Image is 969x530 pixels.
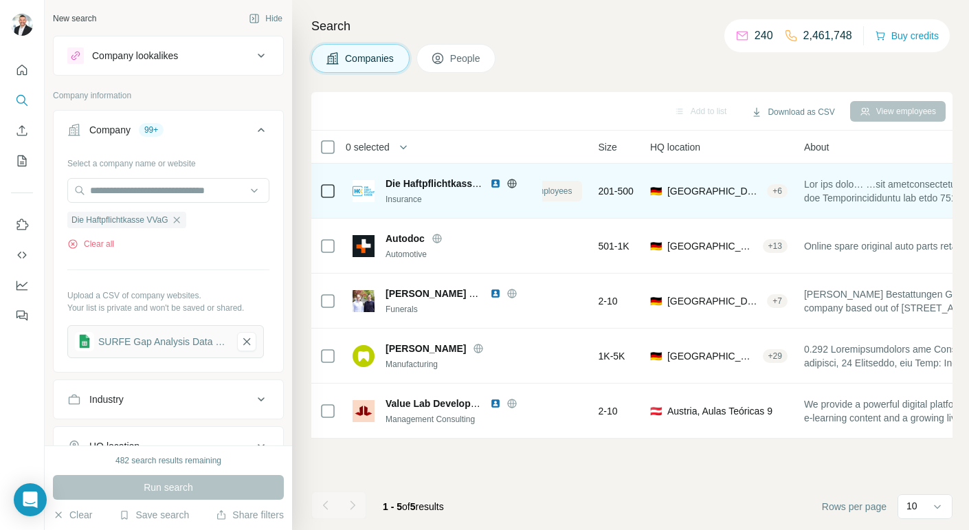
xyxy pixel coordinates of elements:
[89,123,131,137] div: Company
[490,288,501,299] img: LinkedIn logo
[450,52,482,65] span: People
[386,248,534,261] div: Automotive
[386,178,505,189] span: Die Haftpflichtkasse VVaG
[650,404,662,418] span: 🇦🇹
[667,294,761,308] span: [GEOGRAPHIC_DATA], [GEOGRAPHIC_DATA]|[GEOGRAPHIC_DATA]
[54,39,283,72] button: Company lookalikes
[53,508,92,522] button: Clear
[490,178,501,189] img: LinkedIn logo
[311,16,953,36] h4: Search
[11,148,33,173] button: My lists
[650,140,700,154] span: HQ location
[98,335,227,349] div: SURFE Gap Analysis Data - people-enrich-template
[803,27,852,44] p: 2,461,748
[667,349,757,363] span: [GEOGRAPHIC_DATA], [GEOGRAPHIC_DATA]|[GEOGRAPHIC_DATA]|Main-Kinzig
[599,184,634,198] span: 201-500
[804,140,829,154] span: About
[11,88,33,113] button: Search
[71,214,168,226] span: Die Haftpflichtkasse VVaG
[767,295,788,307] div: + 7
[906,499,917,513] p: 10
[67,302,269,314] p: Your list is private and won't be saved or shared.
[410,501,416,512] span: 5
[599,349,625,363] span: 1K-5K
[353,235,375,257] img: Logo of Autodoc
[490,398,501,409] img: LinkedIn logo
[599,404,618,418] span: 2-10
[239,8,292,29] button: Hide
[386,232,425,245] span: Autodoc
[386,342,466,355] span: [PERSON_NAME]
[763,350,788,362] div: + 29
[383,501,444,512] span: results
[92,49,178,63] div: Company lookalikes
[402,501,410,512] span: of
[386,413,534,426] div: Management Consulting
[599,140,617,154] span: Size
[822,500,887,514] span: Rows per page
[11,58,33,82] button: Quick start
[742,102,844,122] button: Download as CSV
[53,12,96,25] div: New search
[755,27,773,44] p: 240
[386,193,534,206] div: Insurance
[353,345,375,367] img: Logo of Kulzer
[667,404,772,418] span: Austria, Aulas Teóricas 9
[67,289,269,302] p: Upload a CSV of company websites.
[383,501,402,512] span: 1 - 5
[353,400,375,422] img: Logo of Value Lab Development GmbH
[11,243,33,267] button: Use Surfe API
[667,239,757,253] span: [GEOGRAPHIC_DATA], [GEOGRAPHIC_DATA]
[386,303,534,316] div: Funerals
[11,14,33,36] img: Avatar
[216,508,284,522] button: Share filters
[115,454,221,467] div: 482 search results remaining
[89,439,140,453] div: HQ location
[345,52,395,65] span: Companies
[667,184,761,198] span: [GEOGRAPHIC_DATA], [GEOGRAPHIC_DATA]|[GEOGRAPHIC_DATA]|[GEOGRAPHIC_DATA]
[11,273,33,298] button: Dashboard
[346,140,390,154] span: 0 selected
[650,349,662,363] span: 🇩🇪
[386,288,531,299] span: [PERSON_NAME] Bestattungen
[599,294,618,308] span: 2-10
[54,430,283,463] button: HQ location
[353,180,375,202] img: Logo of Die Haftpflichtkasse VVaG
[599,239,630,253] span: 501-1K
[386,398,525,409] span: Value Lab Development GmbH
[67,238,114,250] button: Clear all
[54,383,283,416] button: Industry
[14,483,47,516] div: Open Intercom Messenger
[89,393,124,406] div: Industry
[650,184,662,198] span: 🇩🇪
[11,118,33,143] button: Enrich CSV
[139,124,164,136] div: 99+
[54,113,283,152] button: Company99+
[386,358,534,371] div: Manufacturing
[650,294,662,308] span: 🇩🇪
[75,332,94,351] img: gsheets icon
[53,89,284,102] p: Company information
[650,239,662,253] span: 🇩🇪
[11,303,33,328] button: Feedback
[763,240,788,252] div: + 13
[875,26,939,45] button: Buy credits
[353,290,375,312] img: Logo of Schröder Bestattungen
[67,152,269,170] div: Select a company name or website
[11,212,33,237] button: Use Surfe on LinkedIn
[119,508,189,522] button: Save search
[767,185,788,197] div: + 6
